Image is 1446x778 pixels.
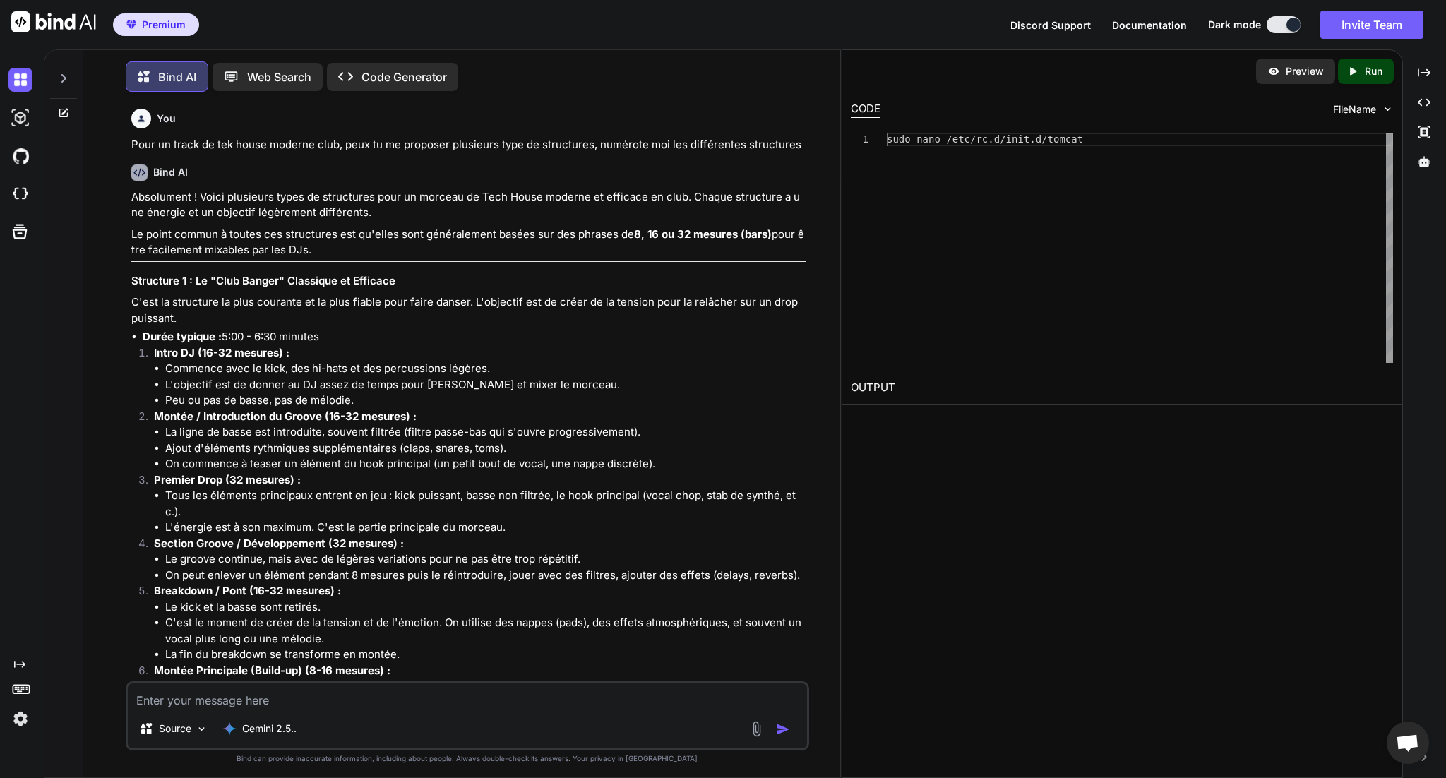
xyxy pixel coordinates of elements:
span: Documentation [1112,19,1187,31]
img: githubDark [8,144,32,168]
li: C'est le moment de créer de la tension et de l'émotion. On utilise des nappes (pads), des effets ... [165,615,806,647]
img: cloudideIcon [8,182,32,206]
li: Utilisation de "risers" (effets sonores qui montent en fréquence), de roulements de snare, et d'u... [165,678,806,710]
strong: 8, 16 ou 32 mesures (bars) [634,227,772,241]
img: Pick Models [196,723,208,735]
img: darkAi-studio [8,106,32,130]
p: Code Generator [361,68,447,85]
h6: You [157,112,176,126]
li: Le groove continue, mais avec de légères variations pour ne pas être trop répétitif. [165,551,806,568]
img: chevron down [1382,103,1394,115]
img: icon [776,722,790,736]
button: Discord Support [1010,18,1091,32]
li: 5:00 - 6:30 minutes [143,329,806,345]
p: Bind AI [158,68,196,85]
img: premium [126,20,136,29]
img: Gemini 2.5 Pro [222,722,237,736]
img: settings [8,707,32,731]
p: Web Search [247,68,311,85]
strong: Durée typique : [143,330,222,343]
li: On peut enlever un élément pendant 8 mesures puis le réintroduire, jouer avec des filtres, ajoute... [165,568,806,584]
p: Run [1365,64,1382,78]
img: Bind AI [11,11,96,32]
img: preview [1267,65,1280,78]
strong: Montée Principale (Build-up) (8-16 mesures) : [154,664,390,677]
button: premiumPremium [113,13,199,36]
img: attachment [748,721,765,737]
li: L'énergie est à son maximum. C'est la partie principale du morceau. [165,520,806,536]
li: La ligne de basse est introduite, souvent filtrée (filtre passe-bas qui s'ouvre progressivement). [165,424,806,441]
p: C'est la structure la plus courante et la plus fiable pour faire danser. L'objectif est de créer ... [131,294,806,326]
li: Peu ou pas de basse, pas de mélodie. [165,393,806,409]
h3: Structure 1 : Le "Club Banger" Classique et Efficace [131,273,806,289]
h6: Bind AI [153,165,188,179]
li: Tous les éléments principaux entrent en jeu : kick puissant, basse non filtrée, le hook principal... [165,488,806,520]
p: Preview [1286,64,1324,78]
p: Le point commun à toutes ces structures est qu'elles sont généralement basées sur des phrases de ... [131,227,806,258]
strong: Section Groove / Développement (32 mesures) : [154,537,404,550]
li: Le kick et la basse sont retirés. [165,599,806,616]
span: Premium [142,18,186,32]
li: On commence à teaser un élément du hook principal (un petit bout de vocal, une nappe discrète). [165,456,806,472]
span: sudo nano /etc/rc.d/init.d/tomcat [887,133,1083,145]
strong: Montée / Introduction du Groove (16-32 mesures) : [154,409,417,423]
p: Gemini 2.5.. [242,722,297,736]
button: Documentation [1112,18,1187,32]
p: Bind can provide inaccurate information, including about people. Always double-check its answers.... [126,753,809,764]
li: Commence avec le kick, des hi-hats et des percussions légères. [165,361,806,377]
img: darkChat [8,68,32,92]
li: La fin du breakdown se transforme en montée. [165,647,806,663]
strong: Premier Drop (32 mesures) : [154,473,301,486]
h2: OUTPUT [842,371,1402,405]
li: L'objectif est de donner au DJ assez de temps pour [PERSON_NAME] et mixer le morceau. [165,377,806,393]
div: Ouvrir le chat [1387,722,1429,764]
button: Invite Team [1320,11,1423,39]
strong: Intro DJ (16-32 mesures) : [154,346,289,359]
span: Dark mode [1208,18,1261,32]
p: Pour un track de tek house moderne club, peux tu me proposer plusieurs type de structures, numéro... [131,137,806,153]
li: Ajout d'éléments rythmiques supplémentaires (claps, snares, toms). [165,441,806,457]
p: Absolument ! Voici plusieurs types de structures pour un morceau de Tech House moderne et efficac... [131,189,806,221]
div: 1 [851,133,868,146]
strong: Breakdown / Pont (16-32 mesures) : [154,584,341,597]
span: Discord Support [1010,19,1091,31]
span: FileName [1333,102,1376,116]
div: CODE [851,101,880,118]
p: Source [159,722,191,736]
